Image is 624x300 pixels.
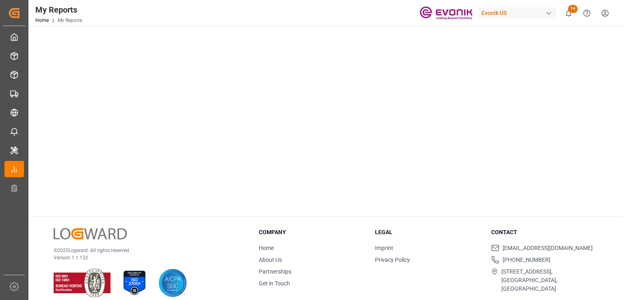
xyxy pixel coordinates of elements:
[54,269,110,297] img: ISO 9001 & ISO 14001 Certification
[375,257,410,263] a: Privacy Policy
[491,228,597,237] h3: Contact
[375,245,393,251] a: Imprint
[501,267,597,293] span: [STREET_ADDRESS], [GEOGRAPHIC_DATA], [GEOGRAPHIC_DATA]
[478,7,556,19] div: Evonik US
[375,228,481,237] h3: Legal
[35,17,49,23] a: Home
[259,268,291,275] a: Partnerships
[54,228,127,240] img: Logward Logo
[259,245,274,251] a: Home
[158,269,187,297] img: AICPA SOC
[35,4,82,16] div: My Reports
[259,280,290,287] a: Get in Touch
[503,244,593,252] span: [EMAIL_ADDRESS][DOMAIN_NAME]
[568,5,578,13] span: 14
[120,269,149,297] img: ISO 27001 Certification
[259,257,282,263] a: About Us
[503,256,550,264] span: [PHONE_NUMBER]
[420,6,472,20] img: Evonik-brand-mark-Deep-Purple-RGB.jpeg_1700498283.jpeg
[54,254,238,261] p: Version 1.1.132
[559,4,578,22] button: show 14 new notifications
[259,228,365,237] h3: Company
[478,5,559,21] button: Evonik US
[54,247,238,254] p: © 2025 Logward. All rights reserved.
[578,4,596,22] button: Help Center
